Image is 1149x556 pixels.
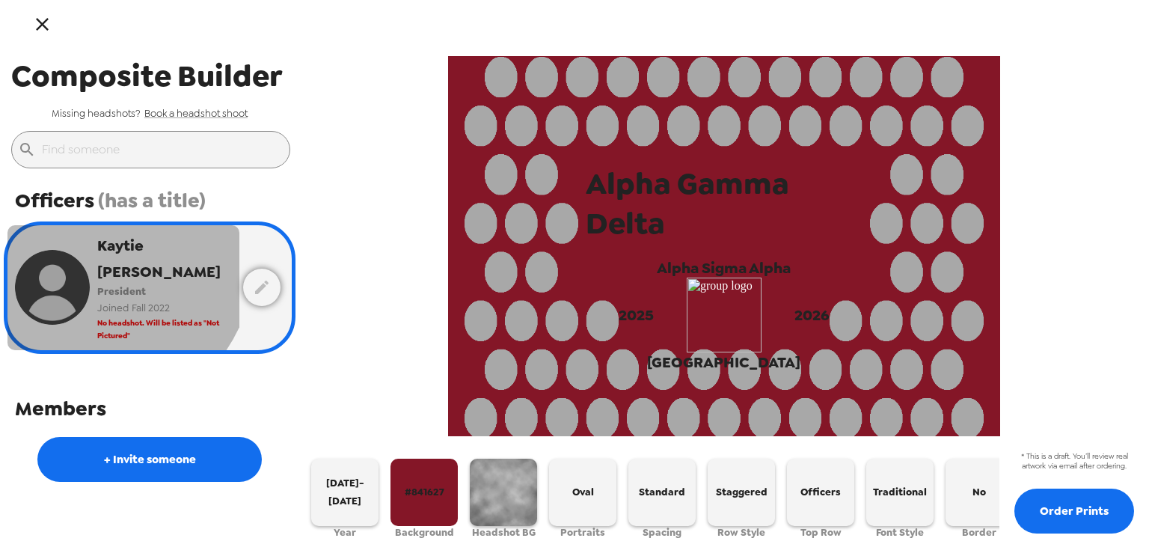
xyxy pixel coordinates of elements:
[962,526,996,539] span: Border
[144,107,248,120] a: Book a headshot shoot
[946,459,1013,526] button: No
[11,56,282,96] span: Composite Builder
[628,459,696,526] button: Standard
[405,483,444,501] span: #841627
[619,305,654,325] span: 2025
[52,107,141,120] span: Missing headshots?
[647,352,800,372] span: [GEOGRAPHIC_DATA]
[873,483,927,501] span: Traditional
[708,459,775,526] button: Staggered
[1014,451,1134,471] span: * This is a draft. You’ll review real artwork via email after ordering.
[643,526,681,539] span: Spacing
[37,437,262,482] button: + Invite someone
[687,278,762,352] img: group logo
[97,299,232,317] span: Joined Fall 2022
[717,526,765,539] span: Row Style
[972,483,986,501] span: No
[716,483,767,501] span: Staggered
[560,526,605,539] span: Portraits
[15,395,106,422] span: Members
[395,526,454,539] span: Background
[586,164,862,243] span: Alpha Gamma Delta
[7,225,239,350] button: Kaytie [PERSON_NAME]PresidentJoined Fall 2022No headshot. Will be listed as "Not Pictured"
[97,317,232,343] span: No headshot. Will be listed as "Not Pictured"
[549,459,616,526] button: Oval
[787,459,854,526] button: Officers
[390,459,458,526] button: #841627
[794,305,830,325] span: 2026
[1014,489,1134,534] button: Order Prints
[42,138,284,162] input: Find someone
[639,483,685,501] span: Standard
[800,483,841,501] span: Officers
[311,459,379,526] button: [DATE]-[DATE]
[334,526,356,539] span: Year
[97,233,232,285] span: Kaytie [PERSON_NAME]
[317,474,373,510] span: [DATE]-[DATE]
[572,483,594,501] span: Oval
[876,526,924,539] span: Font Style
[15,187,94,214] span: Officers
[98,187,206,214] span: (has a title)
[657,258,791,278] span: Alpha Sigma Alpha
[800,526,842,539] span: Top Row
[866,459,934,526] button: Traditional
[472,526,536,539] span: Headshot BG
[465,57,984,439] img: oval staggered standard
[97,285,232,299] span: President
